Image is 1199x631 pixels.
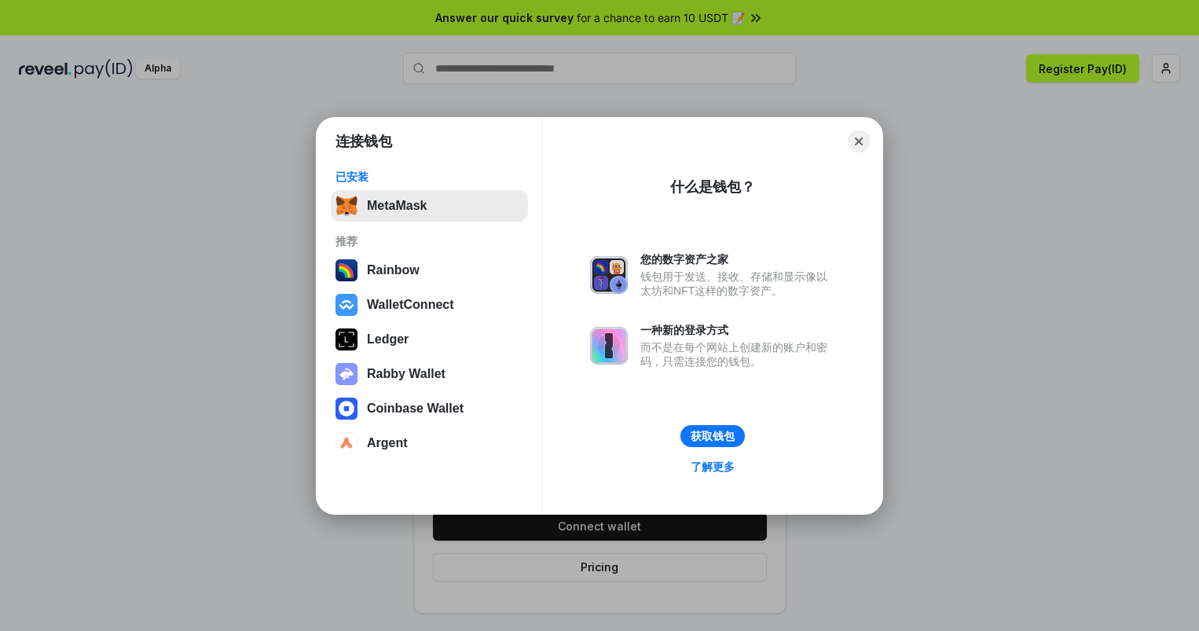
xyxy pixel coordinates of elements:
div: 一种新的登录方式 [640,323,835,337]
div: Coinbase Wallet [367,402,464,416]
img: svg+xml,%3Csvg%20width%3D%2228%22%20height%3D%2228%22%20viewBox%3D%220%200%2028%2028%22%20fill%3D... [335,432,357,454]
div: 了解更多 [691,460,735,474]
img: svg+xml,%3Csvg%20width%3D%22120%22%20height%3D%22120%22%20viewBox%3D%220%200%20120%20120%22%20fil... [335,259,357,281]
div: 获取钱包 [691,429,735,443]
div: WalletConnect [367,298,454,312]
div: 您的数字资产之家 [640,252,835,266]
div: Ledger [367,332,409,347]
button: MetaMask [331,190,528,222]
button: 获取钱包 [680,425,745,447]
div: Argent [367,436,408,450]
button: Rainbow [331,255,528,286]
div: Rabby Wallet [367,367,445,381]
h1: 连接钱包 [335,132,392,151]
div: 钱包用于发送、接收、存储和显示像以太坊和NFT这样的数字资产。 [640,270,835,298]
img: svg+xml,%3Csvg%20xmlns%3D%22http%3A%2F%2Fwww.w3.org%2F2000%2Fsvg%22%20fill%3D%22none%22%20viewBox... [335,363,357,385]
img: svg+xml,%3Csvg%20fill%3D%22none%22%20height%3D%2233%22%20viewBox%3D%220%200%2035%2033%22%20width%... [335,195,357,217]
div: Rainbow [367,263,420,277]
img: svg+xml,%3Csvg%20xmlns%3D%22http%3A%2F%2Fwww.w3.org%2F2000%2Fsvg%22%20width%3D%2228%22%20height%3... [335,328,357,350]
img: svg+xml,%3Csvg%20width%3D%2228%22%20height%3D%2228%22%20viewBox%3D%220%200%2028%2028%22%20fill%3D... [335,398,357,420]
button: Coinbase Wallet [331,393,528,424]
button: Rabby Wallet [331,358,528,390]
img: svg+xml,%3Csvg%20xmlns%3D%22http%3A%2F%2Fwww.w3.org%2F2000%2Fsvg%22%20fill%3D%22none%22%20viewBox... [590,327,628,365]
div: 而不是在每个网站上创建新的账户和密码，只需连接您的钱包。 [640,340,835,369]
a: 了解更多 [681,457,744,477]
div: 已安装 [335,170,523,184]
div: 推荐 [335,234,523,248]
img: svg+xml,%3Csvg%20xmlns%3D%22http%3A%2F%2Fwww.w3.org%2F2000%2Fsvg%22%20fill%3D%22none%22%20viewBox... [590,256,628,294]
img: svg+xml,%3Csvg%20width%3D%2228%22%20height%3D%2228%22%20viewBox%3D%220%200%2028%2028%22%20fill%3D... [335,294,357,316]
button: Close [848,130,870,152]
div: 什么是钱包？ [670,178,755,196]
button: WalletConnect [331,289,528,321]
div: MetaMask [367,199,427,213]
button: Argent [331,427,528,459]
button: Ledger [331,324,528,355]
